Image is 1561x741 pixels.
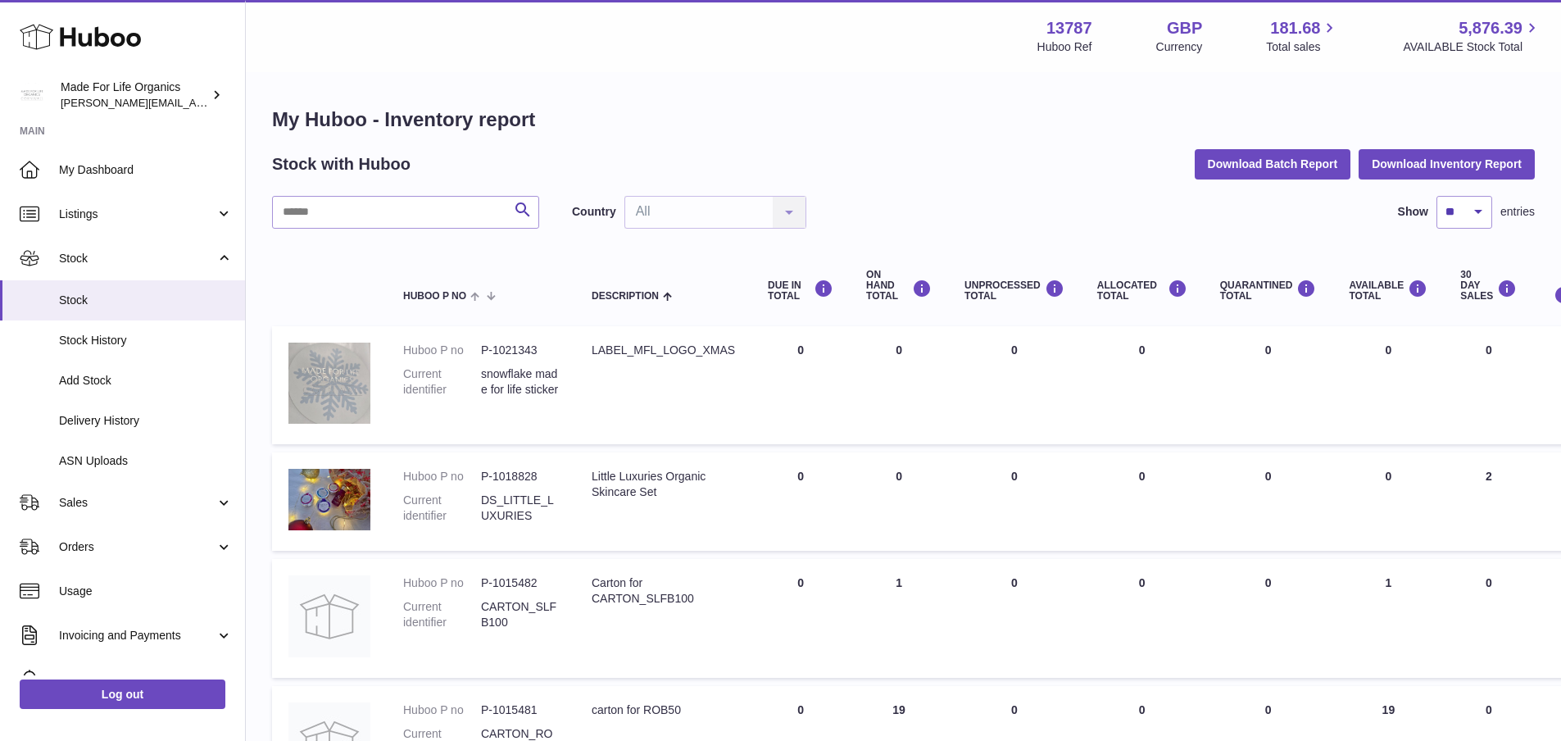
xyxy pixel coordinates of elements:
dt: Huboo P no [403,469,481,484]
span: Total sales [1266,39,1339,55]
span: 0 [1265,576,1272,589]
div: UNPROCESSED Total [964,280,1064,302]
div: carton for ROB50 [592,702,735,718]
td: 0 [850,452,948,551]
button: Download Inventory Report [1359,149,1535,179]
dt: Huboo P no [403,702,481,718]
span: Sales [59,495,216,511]
span: Huboo P no [403,291,466,302]
span: Orders [59,539,216,555]
img: product image [288,469,370,530]
span: [PERSON_NAME][EMAIL_ADDRESS][PERSON_NAME][DOMAIN_NAME] [61,96,416,109]
img: geoff.winwood@madeforlifeorganics.com [20,83,44,107]
span: Stock History [59,333,233,348]
dd: P-1015481 [481,702,559,718]
a: Log out [20,680,225,709]
label: Show [1398,204,1428,220]
span: AVAILABLE Stock Total [1403,39,1541,55]
td: 0 [850,326,948,444]
dt: Current identifier [403,599,481,630]
span: My Dashboard [59,162,233,178]
dd: snowflake made for life sticker [481,366,559,398]
td: 0 [948,326,1081,444]
td: 0 [1332,326,1444,444]
span: 0 [1265,343,1272,357]
div: Made For Life Organics [61,80,208,111]
span: Stock [59,251,216,266]
div: Carton for CARTON_SLFB100 [592,575,735,607]
td: 2 [1444,452,1533,551]
div: DUE IN TOTAL [768,280,833,302]
div: LABEL_MFL_LOGO_XMAS [592,343,735,358]
td: 1 [850,559,948,678]
div: Currency [1156,39,1203,55]
dd: DS_LITTLE_LUXURIES [481,493,559,524]
span: Stock [59,293,233,308]
td: 1 [1332,559,1444,678]
td: 0 [1081,559,1204,678]
dt: Huboo P no [403,575,481,591]
div: 30 DAY SALES [1460,270,1517,302]
img: product image [288,343,370,424]
dd: CARTON_SLFB100 [481,599,559,630]
div: ALLOCATED Total [1097,280,1187,302]
div: Little Luxuries Organic Skincare Set [592,469,735,500]
h1: My Huboo - Inventory report [272,107,1535,133]
span: 5,876.39 [1459,17,1522,39]
div: QUARANTINED Total [1220,280,1317,302]
strong: GBP [1167,17,1202,39]
td: 0 [1081,452,1204,551]
span: 181.68 [1270,17,1320,39]
h2: Stock with Huboo [272,153,411,175]
span: 0 [1265,470,1272,483]
a: 181.68 Total sales [1266,17,1339,55]
div: AVAILABLE Total [1349,280,1427,302]
td: 0 [1081,326,1204,444]
span: Description [592,291,659,302]
span: entries [1500,204,1535,220]
div: ON HAND Total [866,270,932,302]
dd: P-1018828 [481,469,559,484]
span: Add Stock [59,373,233,389]
img: product image [288,575,370,657]
td: 0 [948,559,1081,678]
td: 0 [751,452,850,551]
dt: Huboo P no [403,343,481,358]
td: 0 [1444,559,1533,678]
div: Huboo Ref [1037,39,1092,55]
span: Usage [59,584,233,599]
dd: P-1021343 [481,343,559,358]
td: 0 [751,326,850,444]
dt: Current identifier [403,493,481,524]
td: 0 [1332,452,1444,551]
span: Cases [59,672,233,688]
dt: Current identifier [403,366,481,398]
label: Country [572,204,616,220]
strong: 13787 [1046,17,1092,39]
span: 0 [1265,703,1272,716]
td: 0 [1444,326,1533,444]
span: Invoicing and Payments [59,628,216,643]
td: 0 [948,452,1081,551]
button: Download Batch Report [1195,149,1351,179]
a: 5,876.39 AVAILABLE Stock Total [1403,17,1541,55]
span: Delivery History [59,413,233,429]
td: 0 [751,559,850,678]
span: Listings [59,207,216,222]
span: ASN Uploads [59,453,233,469]
dd: P-1015482 [481,575,559,591]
